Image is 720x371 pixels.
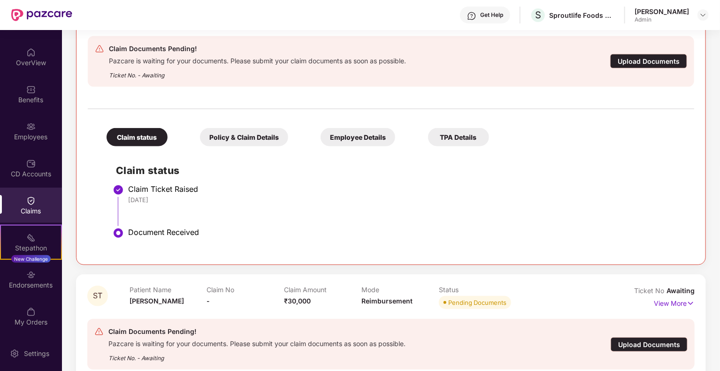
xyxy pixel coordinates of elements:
div: Pazcare is waiting for your documents. Please submit your claim documents as soon as possible. [109,54,406,65]
span: ST [93,292,102,300]
div: TPA Details [428,128,489,146]
div: Upload Documents [610,54,687,68]
div: Claim Documents Pending! [109,43,406,54]
span: Ticket No [634,287,666,295]
img: svg+xml;base64,PHN2ZyB4bWxucz0iaHR0cDovL3d3dy53My5vcmcvMjAwMC9zdmciIHdpZHRoPSIxNyIgaGVpZ2h0PSIxNy... [687,298,695,309]
span: Reimbursement [361,297,413,305]
p: Patient Name [130,286,207,294]
div: Pending Documents [448,298,506,307]
div: Policy & Claim Details [200,128,288,146]
div: Ticket No. - Awaiting [108,348,406,363]
div: Claim status [107,128,168,146]
div: Get Help [480,11,503,19]
h2: Claim status [116,163,685,178]
img: svg+xml;base64,PHN2ZyBpZD0iSGVscC0zMngzMiIgeG1sbnM9Imh0dHA6Ly93d3cudzMub3JnLzIwMDAvc3ZnIiB3aWR0aD... [467,11,476,21]
img: svg+xml;base64,PHN2ZyB4bWxucz0iaHR0cDovL3d3dy53My5vcmcvMjAwMC9zdmciIHdpZHRoPSIyNCIgaGVpZ2h0PSIyNC... [95,44,104,53]
img: svg+xml;base64,PHN2ZyBpZD0iTXlfT3JkZXJzIiBkYXRhLW5hbWU9Ik15IE9yZGVycyIgeG1sbnM9Imh0dHA6Ly93d3cudz... [26,307,36,317]
div: Admin [635,16,689,23]
img: New Pazcare Logo [11,9,72,21]
img: svg+xml;base64,PHN2ZyBpZD0iQ2xhaW0iIHhtbG5zPSJodHRwOi8vd3d3LnczLm9yZy8yMDAwL3N2ZyIgd2lkdGg9IjIwIi... [26,196,36,205]
img: svg+xml;base64,PHN2ZyBpZD0iU2V0dGluZy0yMHgyMCIgeG1sbnM9Imh0dHA6Ly93d3cudzMub3JnLzIwMDAvc3ZnIiB3aW... [10,349,19,358]
div: Claim Documents Pending! [108,326,406,337]
div: [DATE] [128,196,685,204]
img: svg+xml;base64,PHN2ZyBpZD0iRW5kb3JzZW1lbnRzIiB4bWxucz0iaHR0cDovL3d3dy53My5vcmcvMjAwMC9zdmciIHdpZH... [26,270,36,280]
p: Status [439,286,516,294]
div: Employee Details [321,128,395,146]
img: svg+xml;base64,PHN2ZyB4bWxucz0iaHR0cDovL3d3dy53My5vcmcvMjAwMC9zdmciIHdpZHRoPSIyNCIgaGVpZ2h0PSIyNC... [94,327,104,336]
div: Settings [21,349,52,358]
div: New Challenge [11,255,51,263]
img: svg+xml;base64,PHN2ZyBpZD0iSG9tZSIgeG1sbnM9Imh0dHA6Ly93d3cudzMub3JnLzIwMDAvc3ZnIiB3aWR0aD0iMjAiIG... [26,48,36,57]
span: - [207,297,210,305]
p: Claim Amount [284,286,361,294]
div: Stepathon [1,243,61,253]
span: [PERSON_NAME] [130,297,184,305]
span: Awaiting [666,287,695,295]
div: Ticket No. - Awaiting [109,65,406,80]
img: svg+xml;base64,PHN2ZyBpZD0iRW1wbG95ZWVzIiB4bWxucz0iaHR0cDovL3d3dy53My5vcmcvMjAwMC9zdmciIHdpZHRoPS... [26,122,36,131]
div: Claim Ticket Raised [128,184,685,194]
div: Document Received [128,227,685,237]
div: Sproutlife Foods Private Limited [549,11,615,20]
img: svg+xml;base64,PHN2ZyBpZD0iU3RlcC1Eb25lLTMyeDMyIiB4bWxucz0iaHR0cDovL3d3dy53My5vcmcvMjAwMC9zdmciIH... [113,184,124,196]
img: svg+xml;base64,PHN2ZyBpZD0iRHJvcGRvd24tMzJ4MzIiIHhtbG5zPSJodHRwOi8vd3d3LnczLm9yZy8yMDAwL3N2ZyIgd2... [699,11,707,19]
img: svg+xml;base64,PHN2ZyBpZD0iQ0RfQWNjb3VudHMiIGRhdGEtbmFtZT0iQ0QgQWNjb3VudHMiIHhtbG5zPSJodHRwOi8vd3... [26,159,36,168]
img: svg+xml;base64,PHN2ZyBpZD0iQmVuZWZpdHMiIHhtbG5zPSJodHRwOi8vd3d3LnczLm9yZy8yMDAwL3N2ZyIgd2lkdGg9Ij... [26,85,36,94]
span: S [535,9,541,21]
div: Upload Documents [611,337,688,352]
div: [PERSON_NAME] [635,7,689,16]
img: svg+xml;base64,PHN2ZyB4bWxucz0iaHR0cDovL3d3dy53My5vcmcvMjAwMC9zdmciIHdpZHRoPSIyMSIgaGVpZ2h0PSIyMC... [26,233,36,242]
div: Pazcare is waiting for your documents. Please submit your claim documents as soon as possible. [108,337,406,348]
img: svg+xml;base64,PHN2ZyBpZD0iU3RlcC1BY3RpdmUtMzJ4MzIiIHhtbG5zPSJodHRwOi8vd3d3LnczLm9yZy8yMDAwL3N2Zy... [113,227,124,239]
span: ₹30,000 [284,297,311,305]
p: Claim No [207,286,284,294]
p: View More [654,296,695,309]
p: Mode [361,286,439,294]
